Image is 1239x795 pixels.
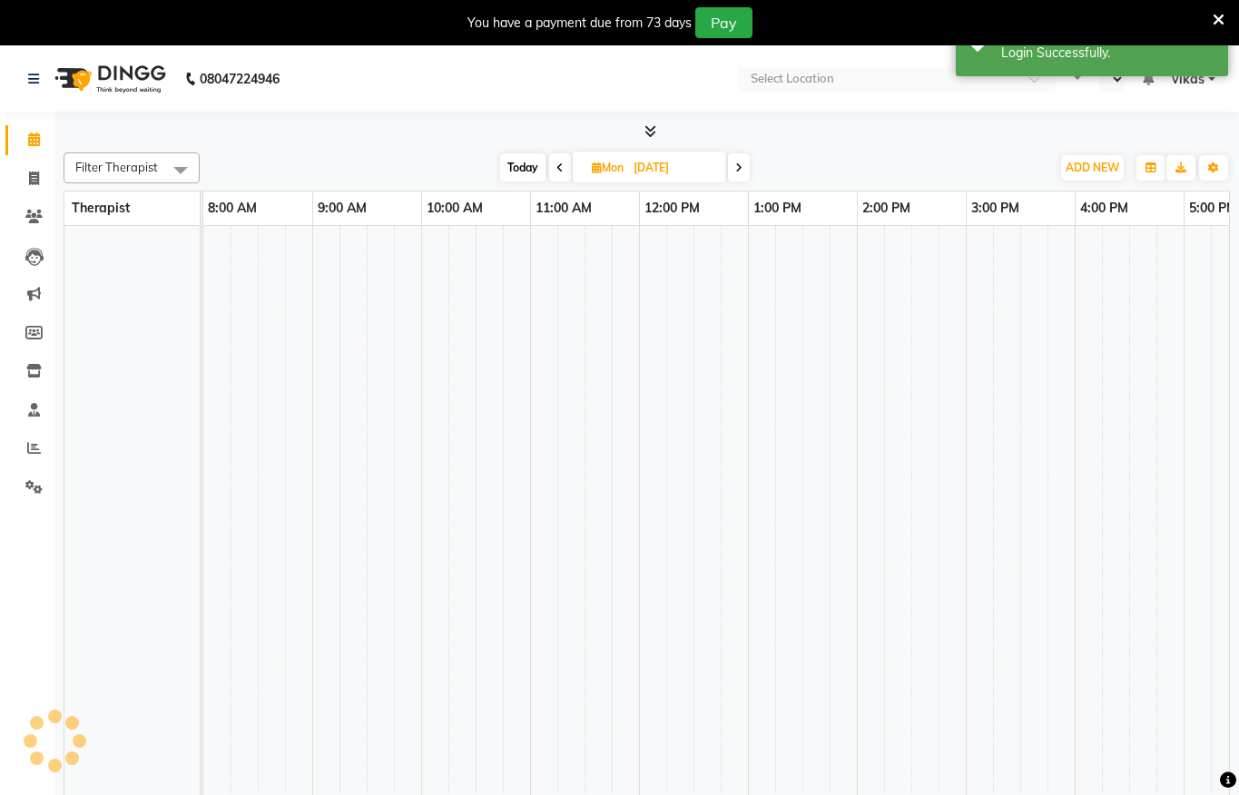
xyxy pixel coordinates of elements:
[531,195,596,221] a: 11:00 AM
[46,54,171,104] img: logo
[1061,155,1124,181] button: ADD NEW
[72,200,130,216] span: Therapist
[751,70,834,88] div: Select Location
[1076,195,1133,221] a: 4:00 PM
[1066,161,1119,174] span: ADD NEW
[313,195,371,221] a: 9:00 AM
[203,195,261,221] a: 8:00 AM
[858,195,915,221] a: 2:00 PM
[628,154,719,182] input: 2025-09-01
[1172,70,1205,89] span: vikas
[200,54,280,104] b: 08047224946
[695,7,752,38] button: Pay
[467,14,692,33] div: You have a payment due from 73 days
[967,195,1024,221] a: 3:00 PM
[640,195,704,221] a: 12:00 PM
[75,160,158,174] span: Filter Therapist
[422,195,487,221] a: 10:00 AM
[500,153,546,182] span: Today
[749,195,806,221] a: 1:00 PM
[587,161,628,174] span: Mon
[1001,44,1214,63] div: Login Successfully.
